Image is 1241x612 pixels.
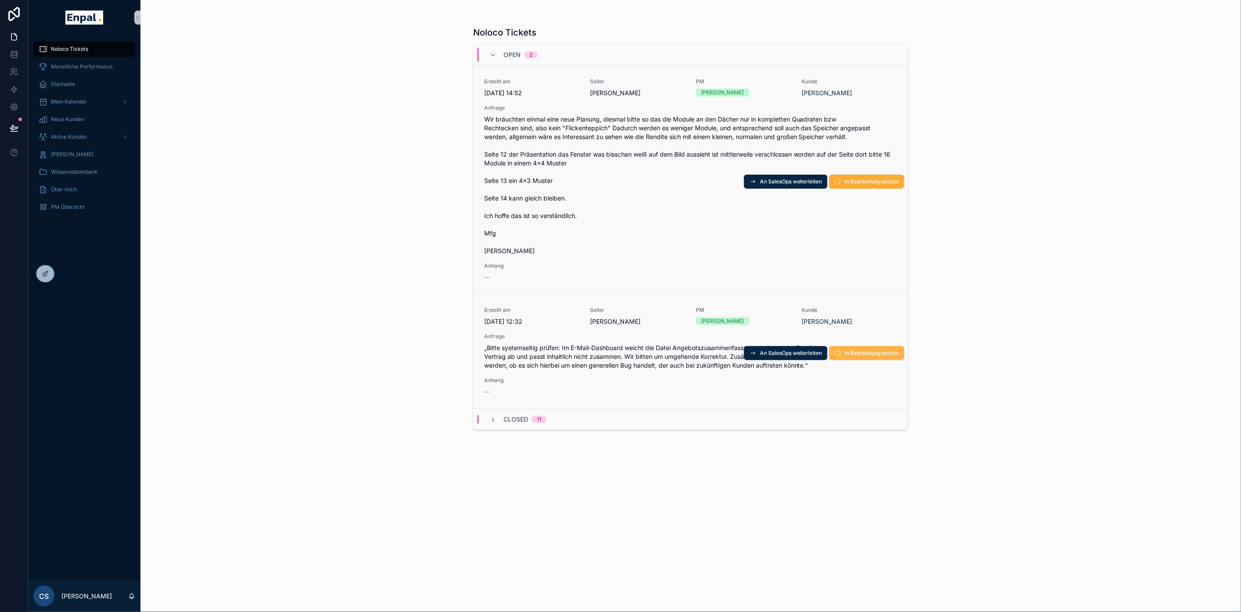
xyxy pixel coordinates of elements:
a: Monatliche Performance [33,59,135,75]
span: -- [484,387,489,396]
span: „Bitte systemseitig prüfen: Im E-Mail-Dashboard weicht die Datei Angebotszusammenfassung stark vo... [484,344,897,370]
span: Erstellt am [484,78,579,85]
a: Noloco Tickets [33,41,135,57]
p: [PERSON_NAME] [61,592,112,601]
span: [PERSON_NAME] [590,317,685,326]
button: In Bearbeitung setzen [829,175,904,189]
span: Aktive Kunden [51,133,87,140]
span: In Bearbeitung setzen [845,178,899,185]
a: Startseite [33,76,135,92]
a: PM Übersicht [33,199,135,215]
a: [PERSON_NAME] [802,89,853,97]
span: Noloco Tickets [51,46,88,53]
span: Wir bräuchten einmal eine neue Planung, diesmal bitte so das die Module an den Dächer nur in komp... [484,115,897,255]
span: Anfrage [484,104,897,111]
span: PM Übersicht [51,204,85,211]
img: App logo [65,11,103,25]
div: [PERSON_NAME] [701,89,744,97]
a: Über mich [33,182,135,197]
span: -- [484,273,489,282]
span: An SalesOps weiterleiten [760,178,822,185]
span: [PERSON_NAME] [590,89,685,97]
span: [DATE] 12:32 [484,317,579,326]
span: [PERSON_NAME] [51,151,94,158]
button: An SalesOps weiterleiten [744,175,827,189]
span: Startseite [51,81,75,88]
div: [PERSON_NAME] [701,317,744,325]
a: Wissensdatenbank [33,164,135,180]
a: Neue Kunden [33,111,135,127]
div: 2 [529,51,532,58]
span: PM [696,78,791,85]
span: Wissensdatenbank [51,168,98,175]
span: Erstellt am [484,307,579,314]
span: Neue Kunden [51,116,84,123]
span: Über mich [51,186,77,193]
span: Seller [590,307,685,314]
span: Open [504,50,521,59]
span: Anhang [484,262,897,269]
span: [DATE] 14:52 [484,89,579,97]
a: [PERSON_NAME] [802,317,853,326]
span: PM [696,307,791,314]
span: CS [39,591,49,601]
span: Monatliche Performance [51,63,113,70]
span: Anhang [484,377,897,384]
span: Mein Kalender [51,98,87,105]
span: Seller [590,78,685,85]
div: 11 [537,416,541,423]
span: An SalesOps weiterleiten [760,350,822,357]
div: scrollable content [28,35,140,226]
span: In Bearbeitung setzen [845,350,899,357]
a: Aktive Kunden [33,129,135,145]
button: In Bearbeitung setzen [829,346,904,360]
span: Closed [504,415,528,424]
h1: Noloco Tickets [473,26,536,39]
span: Kunde [802,78,897,85]
span: Kunde [802,307,897,314]
button: An SalesOps weiterleiten [744,346,827,360]
a: Mein Kalender [33,94,135,110]
span: Anfrage [484,333,897,340]
a: [PERSON_NAME] [33,147,135,162]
